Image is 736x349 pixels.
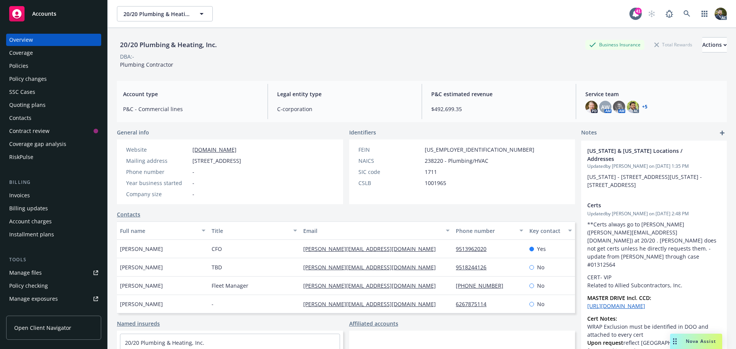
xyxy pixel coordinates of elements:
span: No [537,300,544,308]
div: Overview [9,34,33,46]
div: CSLB [358,179,422,187]
div: [US_STATE] & [US_STATE] Locations / AddressesUpdatedby [PERSON_NAME] on [DATE] 1:35 PM[US_STATE] ... [581,141,727,195]
p: **Certs always go to [PERSON_NAME] ([PERSON_NAME][EMAIL_ADDRESS][DOMAIN_NAME]) at 20/20 . [PERSON... [587,220,721,269]
a: Manage certificates [6,306,101,318]
a: +5 [642,105,647,109]
div: Key contact [529,227,563,235]
div: Billing [6,179,101,186]
button: Phone number [453,221,526,240]
div: Drag to move [670,334,680,349]
p: CERT- VIP Related to Allied Subcontractors, Inc. [587,273,721,289]
a: Billing updates [6,202,101,215]
a: Switch app [697,6,712,21]
div: Contacts [9,112,31,124]
strong: Cert Notes: [587,315,617,322]
span: [PERSON_NAME] [120,300,163,308]
a: Coverage [6,47,101,59]
span: Identifiers [349,128,376,136]
img: photo [627,101,639,113]
div: Total Rewards [651,40,696,49]
span: Nova Assist [686,338,716,344]
div: Website [126,146,189,154]
a: [PHONE_NUMBER] [456,282,509,289]
span: [PERSON_NAME] [120,282,163,290]
span: Open Client Navigator [14,324,71,332]
div: Actions [702,38,727,52]
a: add [718,128,727,138]
strong: Upon request [587,339,623,346]
span: TBD [212,263,222,271]
div: Business Insurance [585,40,644,49]
span: [US_EMPLOYER_IDENTIFICATION_NUMBER] [425,146,534,154]
span: General info [117,128,149,136]
a: Search [679,6,695,21]
span: Fleet Manager [212,282,248,290]
a: Overview [6,34,101,46]
span: 1711 [425,168,437,176]
span: - [212,300,214,308]
span: Plumbing Contractor [120,61,173,68]
button: Key contact [526,221,575,240]
div: Billing updates [9,202,48,215]
a: Contract review [6,125,101,137]
div: 20/20 Plumbing & Heating, Inc. [117,40,220,50]
a: Start snowing [644,6,659,21]
img: photo [613,101,625,113]
div: Full name [120,227,197,235]
a: 6267875114 [456,300,493,308]
button: 20/20 Plumbing & Heating, Inc. [117,6,213,21]
a: Contacts [6,112,101,124]
a: Contacts [117,210,140,218]
button: Actions [702,37,727,52]
a: Installment plans [6,228,101,241]
span: [US_STATE] & [US_STATE] Locations / Addresses [587,147,701,163]
span: No [537,263,544,271]
a: Named insureds [117,320,160,328]
div: Policy changes [9,73,47,85]
span: No [537,282,544,290]
span: P&C - Commercial lines [123,105,258,113]
div: Invoices [9,189,30,202]
div: DBA: - [120,52,134,61]
a: Account charges [6,215,101,228]
button: Email [300,221,453,240]
span: [PERSON_NAME] [120,263,163,271]
a: Policy changes [6,73,101,85]
span: Updated by [PERSON_NAME] on [DATE] 2:48 PM [587,210,721,217]
a: Manage exposures [6,293,101,305]
strong: MASTER DRIVE Incl. CCD: [587,294,651,301]
a: [DOMAIN_NAME] [192,146,237,153]
div: Company size [126,190,189,198]
div: NAICS [358,157,422,165]
a: Quoting plans [6,99,101,111]
img: photo [585,101,598,113]
a: [PERSON_NAME][EMAIL_ADDRESS][DOMAIN_NAME] [303,245,442,252]
span: 238220 - Plumbing/HVAC [425,157,488,165]
button: Title [209,221,300,240]
span: 20/20 Plumbing & Heating, Inc. [123,10,190,18]
a: [PERSON_NAME][EMAIL_ADDRESS][DOMAIN_NAME] [303,264,442,271]
p: [US_STATE] - [STREET_ADDRESS][US_STATE] - [STREET_ADDRESS] [587,173,721,189]
div: Email [303,227,441,235]
div: Manage exposures [9,293,58,305]
div: SSC Cases [9,86,35,98]
a: Affiliated accounts [349,320,398,328]
a: 20/20 Plumbing & Heating, Inc. [125,339,204,346]
a: Accounts [6,3,101,25]
a: SSC Cases [6,86,101,98]
span: - [192,168,194,176]
span: - [192,190,194,198]
a: [URL][DOMAIN_NAME] [587,302,645,310]
div: 41 [635,8,642,15]
a: Coverage gap analysis [6,138,101,150]
span: Notes [581,128,597,138]
div: Contract review [9,125,49,137]
div: Manage files [9,267,42,279]
span: [STREET_ADDRESS] [192,157,241,165]
div: Coverage [9,47,33,59]
span: - [192,179,194,187]
div: Quoting plans [9,99,46,111]
span: Service team [585,90,721,98]
a: [PERSON_NAME][EMAIL_ADDRESS][DOMAIN_NAME] [303,300,442,308]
